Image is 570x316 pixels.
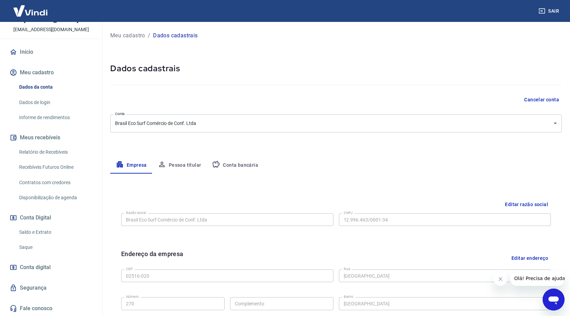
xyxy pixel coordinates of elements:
[8,280,94,295] a: Segurança
[509,249,551,267] button: Editar endereço
[8,0,53,21] img: Vindi
[510,271,565,286] iframe: Mensagem da empresa
[344,210,353,215] label: CNPJ
[8,130,94,145] button: Meus recebíveis
[121,249,183,267] h6: Endereço da empresa
[110,31,145,40] a: Meu cadastro
[16,111,94,125] a: Informe de rendimentos
[8,65,94,80] button: Meu cadastro
[8,301,94,316] a: Fale conosco
[344,294,353,299] label: Bairro
[110,114,562,132] div: Brasil Eco Surf Comércio de Conf. Ltda
[110,63,562,74] h5: Dados cadastrais
[8,260,94,275] a: Conta digital
[543,289,565,311] iframe: Botão para abrir a janela de mensagens
[126,266,132,271] label: CEP
[8,210,94,225] button: Conta Digital
[126,210,146,215] label: Razão social
[537,5,562,17] button: Sair
[20,263,51,272] span: Conta digital
[110,157,152,174] button: Empresa
[16,160,94,174] a: Recebíveis Futuros Online
[148,31,150,40] p: /
[13,26,89,33] p: [EMAIL_ADDRESS][DOMAIN_NAME]
[16,80,94,94] a: Dados da conta
[502,198,551,211] button: Editar razão social
[206,157,264,174] button: Conta bancária
[152,157,207,174] button: Pessoa titular
[16,96,94,110] a: Dados de login
[24,16,78,23] p: [PERSON_NAME]
[16,191,94,205] a: Disponibilização de agenda
[344,266,350,271] label: Rua
[126,294,139,299] label: Número
[16,225,94,239] a: Saldo e Extrato
[4,5,58,10] span: Olá! Precisa de ajuda?
[16,176,94,190] a: Contratos com credores
[16,145,94,159] a: Relatório de Recebíveis
[521,93,562,106] button: Cancelar conta
[153,31,198,40] p: Dados cadastrais
[16,240,94,254] a: Saque
[115,111,125,116] label: Conta
[8,45,94,60] a: Início
[494,272,507,286] iframe: Fechar mensagem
